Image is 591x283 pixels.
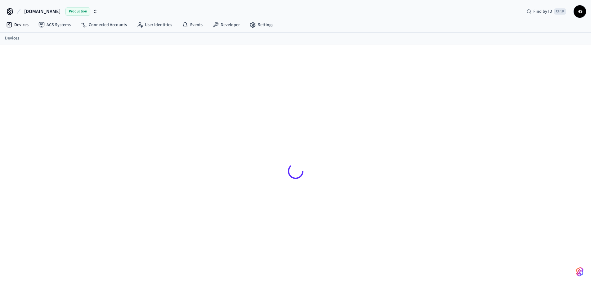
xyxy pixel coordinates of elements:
span: HS [574,6,585,17]
img: SeamLogoGradient.69752ec5.svg [576,267,584,277]
a: ACS Systems [34,19,76,30]
a: Connected Accounts [76,19,132,30]
span: Production [65,7,90,16]
a: Devices [5,35,19,42]
a: Events [177,19,208,30]
span: [DOMAIN_NAME] [24,8,60,15]
span: Find by ID [533,8,552,15]
a: Settings [245,19,278,30]
button: HS [574,5,586,18]
span: Ctrl K [554,8,566,15]
a: User Identities [132,19,177,30]
a: Devices [1,19,34,30]
a: Developer [208,19,245,30]
div: Find by IDCtrl K [522,6,571,17]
